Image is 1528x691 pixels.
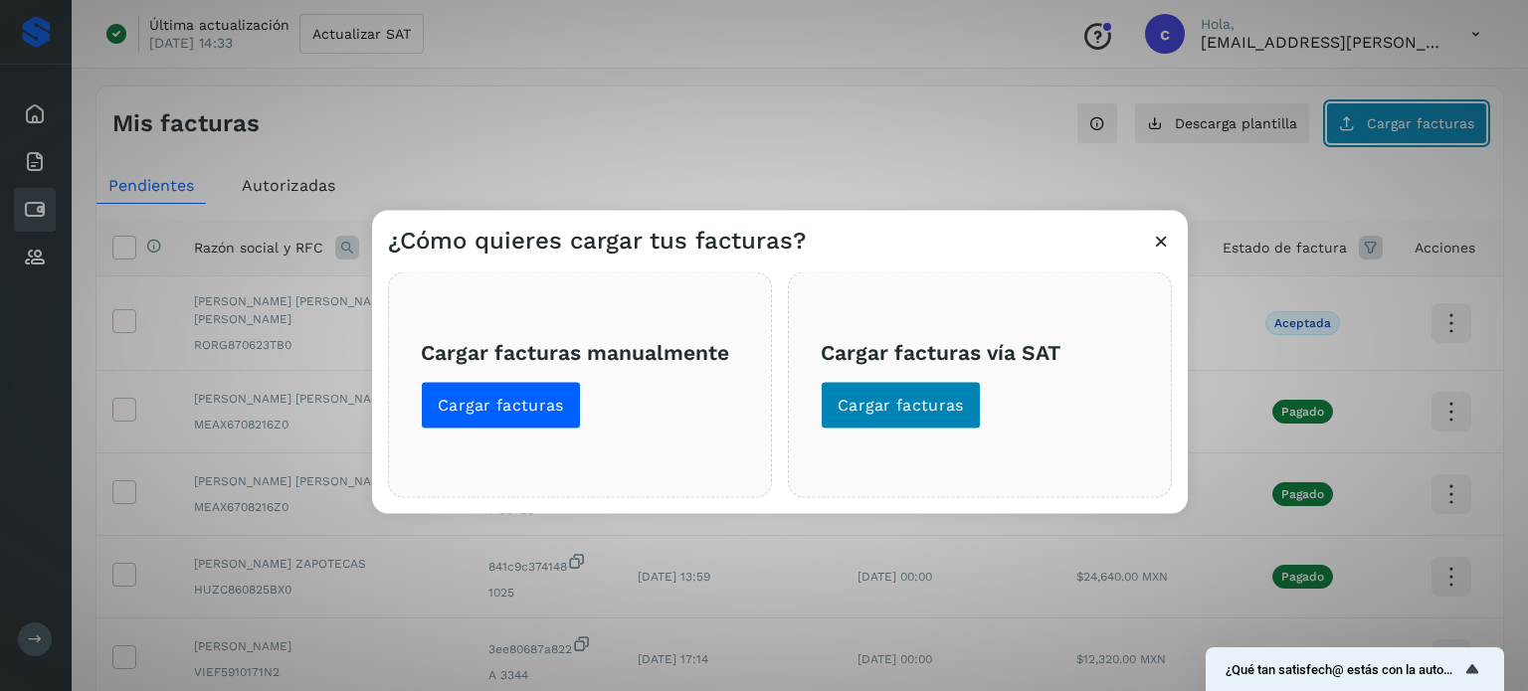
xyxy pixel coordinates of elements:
[421,340,739,365] h3: Cargar facturas manualmente
[821,381,981,429] button: Cargar facturas
[1226,657,1484,681] button: Mostrar encuesta - ¿Qué tan satisfech@ estás con la autorización de tus facturas?
[388,226,806,255] h3: ¿Cómo quieres cargar tus facturas?
[821,340,1139,365] h3: Cargar facturas vía SAT
[438,394,564,416] span: Cargar facturas
[1226,662,1460,677] span: ¿Qué tan satisfech@ estás con la autorización de tus facturas?
[421,381,581,429] button: Cargar facturas
[838,394,964,416] span: Cargar facturas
